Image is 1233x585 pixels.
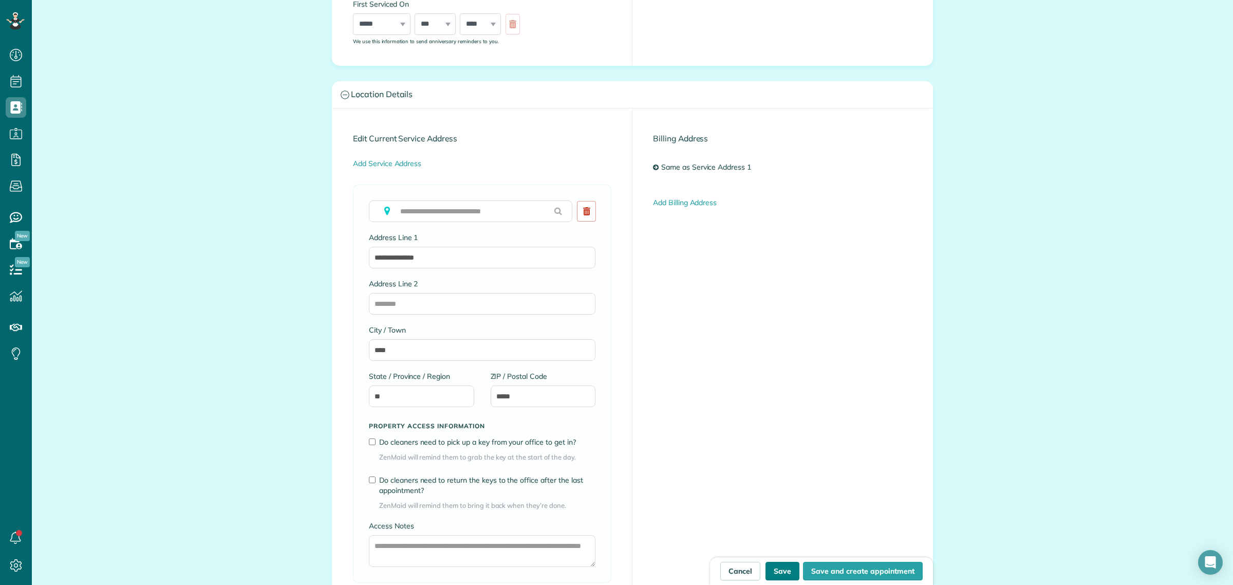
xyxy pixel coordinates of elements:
h4: Billing Address [653,134,912,143]
h5: Property access information [369,423,595,429]
input: Do cleaners need to pick up a key from your office to get in? [369,438,376,445]
label: Address Line 1 [369,232,595,243]
span: ZenMaid will remind them to bring it back when they’re done. [379,501,595,510]
label: Do cleaners need to return the keys to the office after the last appointment? [379,475,595,496]
span: ZenMaid will remind them to grab the key at the start of the day. [379,452,595,462]
button: Save and create appointment [803,562,923,580]
span: New [15,231,30,241]
h4: Edit Current Service Address [353,134,611,143]
a: Add Service Address [353,159,421,168]
span: New [15,257,30,267]
div: Open Intercom Messenger [1198,550,1223,575]
a: Add Billing Address [653,198,717,207]
label: Do cleaners need to pick up a key from your office to get in? [379,437,595,447]
label: Access Notes [369,521,595,531]
label: State / Province / Region [369,371,474,381]
a: Same as Service Address 1 [659,158,759,177]
label: Address Line 2 [369,279,595,289]
sub: We use this information to send anniversary reminders to you. [353,38,499,44]
label: City / Town [369,325,595,335]
button: Save [765,562,799,580]
input: Do cleaners need to return the keys to the office after the last appointment? [369,477,376,483]
label: ZIP / Postal Code [491,371,596,381]
a: Location Details [332,82,932,108]
a: Cancel [720,562,760,580]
